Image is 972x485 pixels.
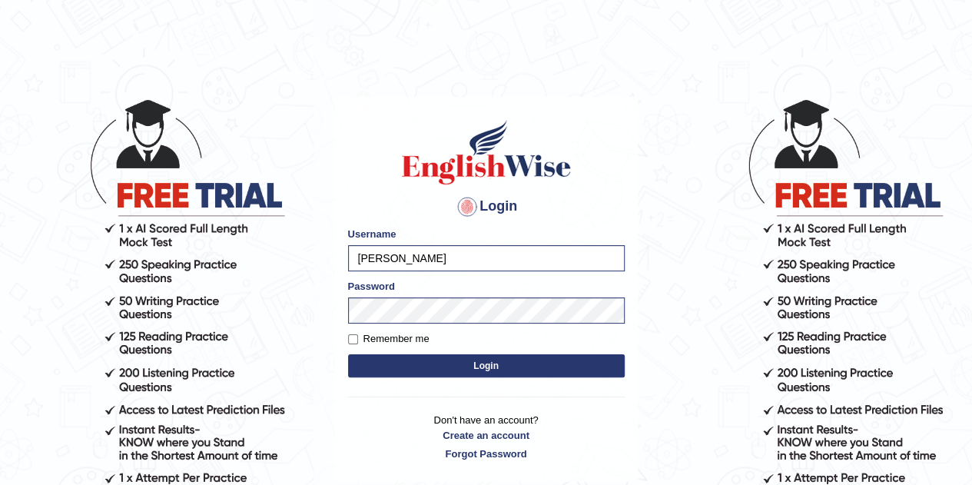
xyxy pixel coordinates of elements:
a: Forgot Password [348,447,625,461]
input: Remember me [348,334,358,344]
p: Don't have an account? [348,413,625,460]
button: Login [348,354,625,377]
a: Create an account [348,428,625,443]
label: Remember me [348,331,430,347]
label: Username [348,227,396,241]
label: Password [348,279,395,294]
img: Logo of English Wise sign in for intelligent practice with AI [399,118,574,187]
h4: Login [348,194,625,219]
